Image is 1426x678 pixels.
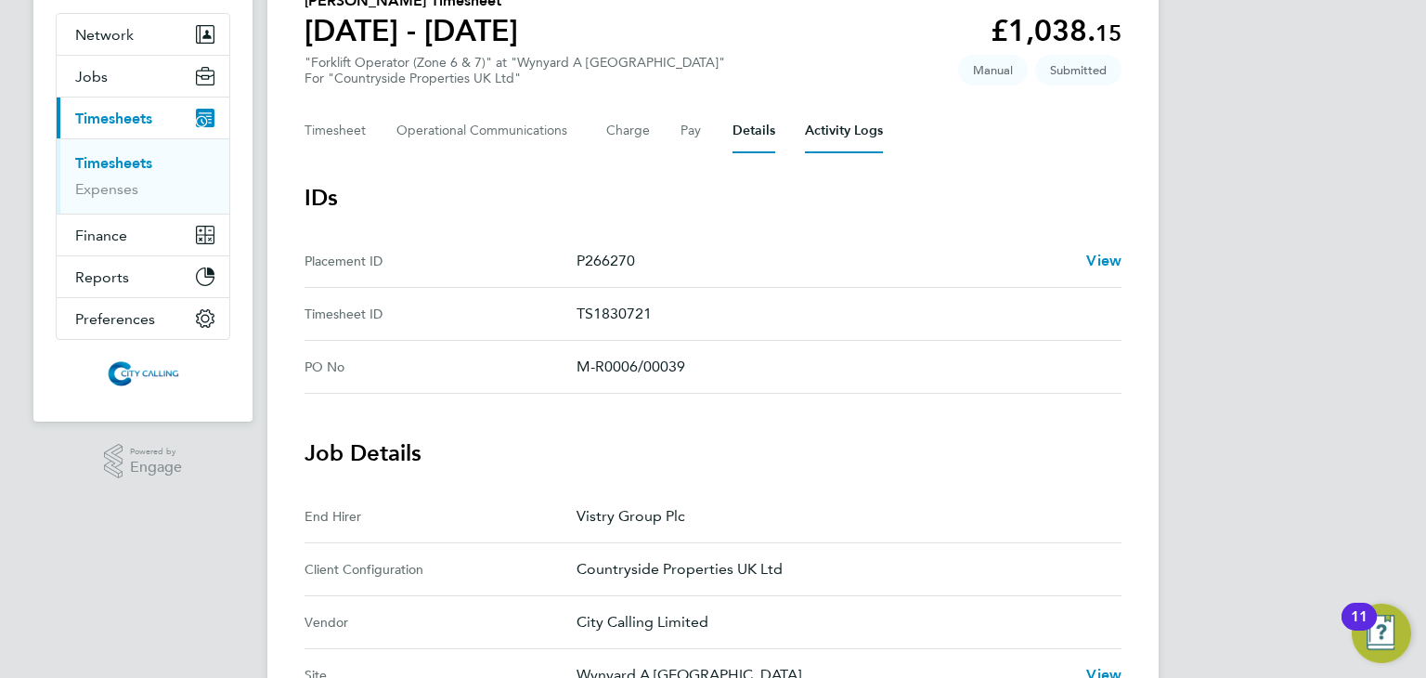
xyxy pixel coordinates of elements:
[104,444,183,479] a: Powered byEngage
[75,310,155,328] span: Preferences
[57,98,229,138] button: Timesheets
[1086,252,1121,269] span: View
[396,109,577,153] button: Operational Communications
[991,13,1121,48] app-decimal: £1,038.
[56,359,230,388] a: Go to home page
[1351,617,1368,641] div: 11
[305,356,577,378] div: PO No
[57,256,229,297] button: Reports
[75,227,127,244] span: Finance
[1035,55,1121,85] span: This timesheet is Submitted.
[103,359,183,388] img: citycalling-logo-retina.png
[305,303,577,325] div: Timesheet ID
[305,558,577,580] div: Client Configuration
[681,109,703,153] button: Pay
[57,14,229,55] button: Network
[130,460,182,476] span: Engage
[57,56,229,97] button: Jobs
[75,268,129,286] span: Reports
[1095,20,1121,46] span: 15
[305,12,518,49] h1: [DATE] - [DATE]
[305,109,367,153] button: Timesheet
[577,505,1107,528] p: Vistry Group Plc
[305,71,725,86] div: For "Countryside Properties UK Ltd"
[305,183,1121,213] h3: IDs
[1352,604,1411,663] button: Open Resource Center, 11 new notifications
[75,154,152,172] a: Timesheets
[958,55,1028,85] span: This timesheet was manually created.
[305,55,725,86] div: "Forklift Operator (Zone 6 & 7)" at "Wynyard A [GEOGRAPHIC_DATA]"
[305,611,577,633] div: Vendor
[305,250,577,272] div: Placement ID
[1086,250,1121,272] a: View
[75,110,152,127] span: Timesheets
[57,138,229,214] div: Timesheets
[75,26,134,44] span: Network
[732,109,775,153] button: Details
[577,611,1107,633] p: City Calling Limited
[75,68,108,85] span: Jobs
[75,180,138,198] a: Expenses
[577,558,1107,580] p: Countryside Properties UK Ltd
[577,303,1107,325] p: TS1830721
[57,215,229,255] button: Finance
[130,444,182,460] span: Powered by
[305,438,1121,468] h3: Job Details
[577,356,1107,378] p: M-R0006/00039
[805,109,883,153] button: Activity Logs
[577,250,1071,272] p: P266270
[57,298,229,339] button: Preferences
[606,109,651,153] button: Charge
[305,505,577,528] div: End Hirer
